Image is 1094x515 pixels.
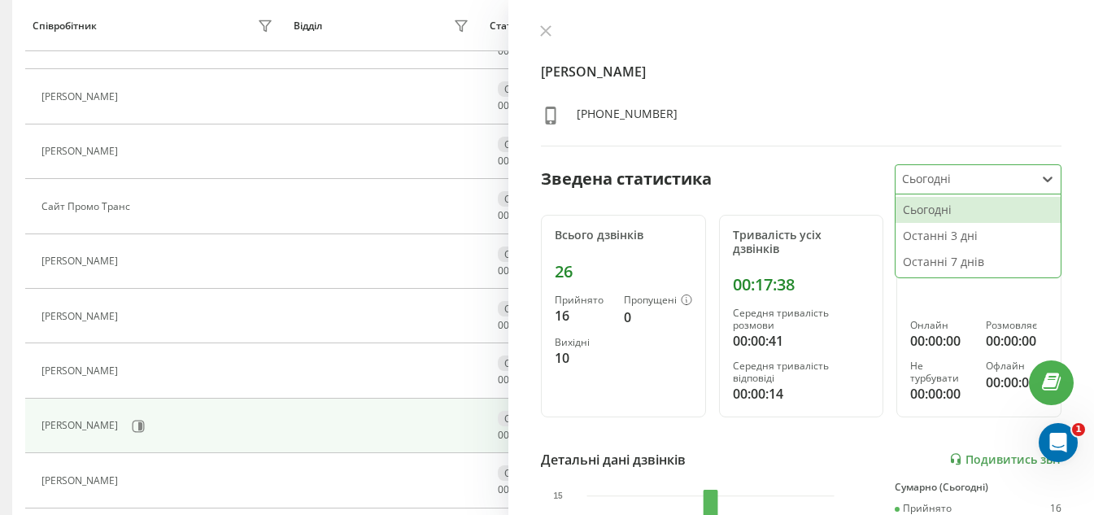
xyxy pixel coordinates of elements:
div: 26 [555,262,692,282]
div: 16 [1050,503,1061,514]
div: : : [498,320,537,331]
div: Останні 7 днів [896,249,1061,275]
div: 00:00:00 [986,331,1048,351]
div: [PERSON_NAME] [41,311,122,322]
div: Детальні дані дзвінків [541,450,686,469]
div: Онлайн [910,320,972,331]
div: Відділ [294,20,322,32]
div: [PERSON_NAME] [41,475,122,487]
iframe: Intercom live chat [1039,423,1078,462]
div: Вихідні [555,337,611,348]
div: [PERSON_NAME] [41,91,122,103]
div: Прийнято [555,295,611,306]
div: Розмовляє [986,320,1048,331]
div: Сьогодні [896,197,1061,223]
div: [PERSON_NAME] [41,255,122,267]
h4: [PERSON_NAME] [541,62,1061,81]
div: : : [498,46,537,57]
span: 00 [498,154,509,168]
span: 00 [498,373,509,386]
a: Подивитись звіт [949,452,1061,466]
span: 00 [498,428,509,442]
div: Прийнято [895,503,952,514]
div: Офлайн [498,81,550,97]
div: : : [498,100,537,111]
div: Зведена статистика [541,167,712,191]
div: Офлайн [986,360,1048,372]
div: Офлайн [498,247,550,262]
span: 00 [498,318,509,332]
div: Офлайн [498,356,550,371]
text: 15 [553,491,563,500]
div: Не турбувати [910,360,972,384]
div: : : [498,374,537,386]
div: Тривалість усіх дзвінків [733,229,870,256]
div: : : [498,155,537,167]
div: Сумарно (Сьогодні) [895,482,1061,493]
div: 00:00:41 [733,331,870,351]
div: 0 [624,308,692,327]
div: Статус [490,20,521,32]
div: : : [498,210,537,221]
div: [PERSON_NAME] [41,146,122,157]
div: Середня тривалість відповіді [733,360,870,384]
div: Офлайн [498,191,550,207]
div: Сайт Промо Транс [41,201,134,212]
div: [PHONE_NUMBER] [577,106,678,129]
div: 00:00:14 [733,384,870,404]
div: 10 [555,348,611,368]
div: [PERSON_NAME] [41,365,122,377]
div: Середня тривалість розмови [733,308,870,331]
div: Пропущені [624,295,692,308]
div: : : [498,430,537,441]
div: Офлайн [498,465,550,481]
div: : : [498,484,537,495]
div: : : [498,265,537,277]
div: 00:17:38 [733,275,870,295]
div: Співробітник [33,20,97,32]
span: 00 [498,208,509,222]
div: Офлайн [498,301,550,316]
div: Всього дзвінків [555,229,692,242]
span: 00 [498,98,509,112]
div: 16 [555,306,611,325]
div: 00:00:00 [910,384,972,404]
span: 00 [498,264,509,277]
div: 00:00:00 [986,373,1048,392]
div: 00:00:00 [910,331,972,351]
div: Офлайн [498,137,550,152]
div: Офлайн [498,411,550,426]
div: Останні 3 дні [896,223,1061,249]
span: 00 [498,482,509,496]
div: [PERSON_NAME] [41,420,122,431]
span: 1 [1072,423,1085,436]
